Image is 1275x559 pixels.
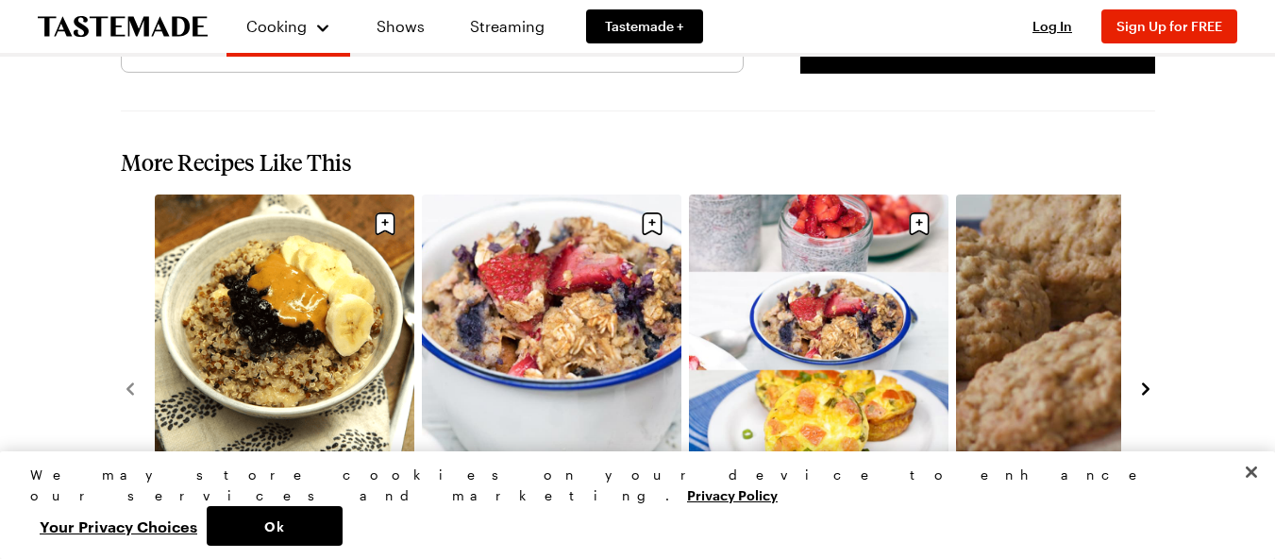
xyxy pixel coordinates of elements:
button: Save recipe [634,206,670,242]
button: Close [1231,451,1272,493]
a: Tastemade + [586,9,703,43]
h2: More Recipes Like This [121,149,1155,176]
button: navigate to next item [1136,377,1155,399]
div: Privacy [30,465,1229,546]
button: Sign Up for FREE [1101,9,1237,43]
span: Cooking [246,17,307,35]
button: Cooking [245,8,331,45]
button: Log In [1015,17,1090,36]
span: Log In [1032,18,1072,34]
button: Ok [207,506,343,546]
button: Save recipe [367,206,403,242]
span: Sign Up for FREE [1116,18,1222,34]
button: Your Privacy Choices [30,506,207,546]
span: Tastemade + [605,17,684,36]
div: We may store cookies on your device to enhance our services and marketing. [30,465,1229,506]
button: Save recipe [901,206,937,242]
a: To Tastemade Home Page [38,16,208,38]
a: More information about your privacy, opens in a new tab [687,485,778,503]
button: navigate to previous item [121,377,140,399]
